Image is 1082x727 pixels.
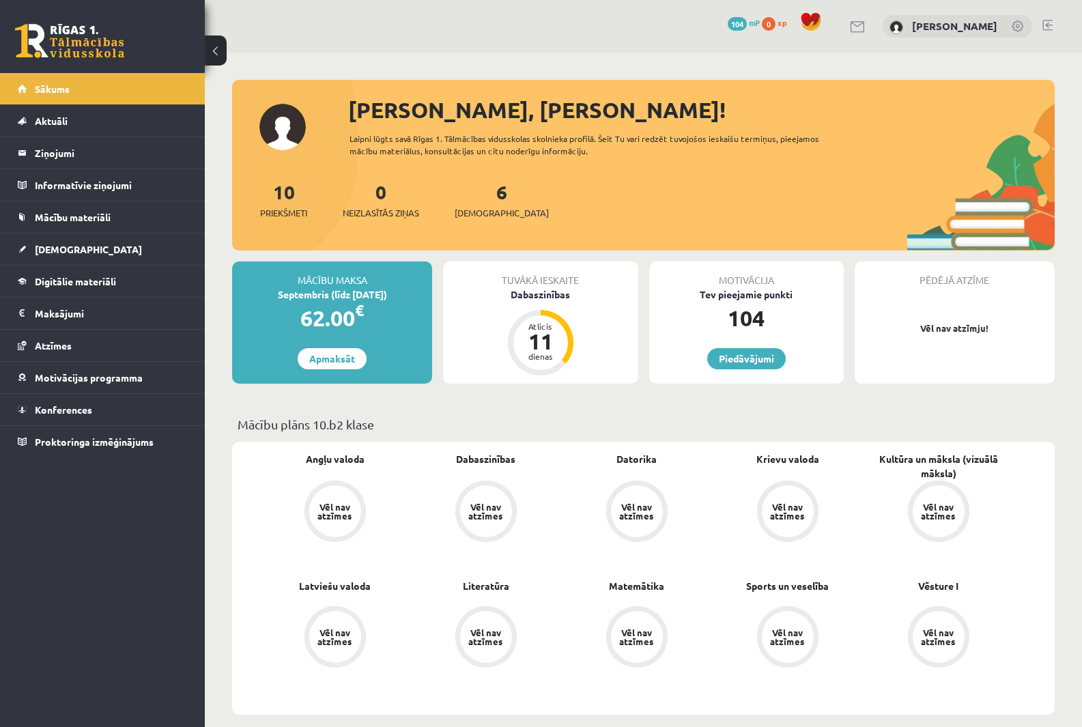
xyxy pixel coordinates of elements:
p: Mācību plāns 10.b2 klase [238,415,1049,433]
span: xp [778,17,786,28]
a: Matemātika [609,579,664,593]
a: Aktuāli [18,105,188,137]
a: 6[DEMOGRAPHIC_DATA] [455,180,549,220]
a: Digitālie materiāli [18,266,188,297]
a: 104 mP [728,17,760,28]
div: 11 [520,330,561,352]
div: 62.00 [232,302,432,334]
a: Konferences [18,394,188,425]
div: Vēl nav atzīmes [467,628,505,646]
a: Sports un veselība [746,579,829,593]
div: Dabaszinības [443,287,638,302]
div: Vēl nav atzīmes [316,628,354,646]
span: € [355,300,364,320]
a: Vēsture I [918,579,958,593]
div: Mācību maksa [232,261,432,287]
span: 0 [762,17,775,31]
a: Vēl nav atzīmes [712,606,863,670]
a: Datorika [616,452,657,466]
a: 10Priekšmeti [260,180,307,220]
p: Vēl nav atzīmju! [862,322,1048,335]
span: Atzīmes [35,339,72,352]
a: Piedāvājumi [707,348,786,369]
div: Tev pieejamie punkti [649,287,844,302]
div: 104 [649,302,844,334]
a: Angļu valoda [306,452,365,466]
div: [PERSON_NAME], [PERSON_NAME]! [348,94,1055,126]
div: dienas [520,352,561,360]
a: [DEMOGRAPHIC_DATA] [18,233,188,265]
span: Priekšmeti [260,206,307,220]
div: Atlicis [520,322,561,330]
a: Vēl nav atzīmes [259,606,410,670]
a: Latviešu valoda [299,579,371,593]
a: Rīgas 1. Tālmācības vidusskola [15,24,124,58]
div: Vēl nav atzīmes [618,628,656,646]
a: Dabaszinības [456,452,515,466]
span: Motivācijas programma [35,371,143,384]
span: Digitālie materiāli [35,275,116,287]
a: Informatīvie ziņojumi [18,169,188,201]
a: Maksājumi [18,298,188,329]
a: Mācību materiāli [18,201,188,233]
a: [PERSON_NAME] [912,19,997,33]
a: Vēl nav atzīmes [410,606,561,670]
span: [DEMOGRAPHIC_DATA] [455,206,549,220]
a: Vēl nav atzīmes [712,481,863,545]
a: Proktoringa izmēģinājums [18,426,188,457]
div: Motivācija [649,261,844,287]
a: Apmaksāt [298,348,367,369]
a: Ziņojumi [18,137,188,169]
div: Pēdējā atzīme [855,261,1055,287]
legend: Ziņojumi [35,137,188,169]
a: Motivācijas programma [18,362,188,393]
div: Septembris (līdz [DATE]) [232,287,432,302]
span: Mācību materiāli [35,211,111,223]
div: Vēl nav atzīmes [920,502,958,520]
span: Proktoringa izmēģinājums [35,436,154,448]
span: Neizlasītās ziņas [343,206,419,220]
div: Vēl nav atzīmes [769,628,807,646]
div: Vēl nav atzīmes [316,502,354,520]
a: Vēl nav atzīmes [863,481,1014,545]
span: Aktuāli [35,115,68,127]
a: Vēl nav atzīmes [259,481,410,545]
span: Sākums [35,83,70,95]
a: Vēl nav atzīmes [410,481,561,545]
span: mP [749,17,760,28]
a: Dabaszinības Atlicis 11 dienas [443,287,638,377]
span: 104 [728,17,747,31]
span: [DEMOGRAPHIC_DATA] [35,243,142,255]
a: Vēl nav atzīmes [561,606,712,670]
a: Atzīmes [18,330,188,361]
div: Vēl nav atzīmes [618,502,656,520]
a: Sākums [18,73,188,104]
img: Deivids Gregors Zeile [889,20,903,34]
div: Vēl nav atzīmes [769,502,807,520]
div: Tuvākā ieskaite [443,261,638,287]
a: 0 xp [762,17,793,28]
span: Konferences [35,403,92,416]
div: Vēl nav atzīmes [920,628,958,646]
a: Literatūra [463,579,509,593]
a: Kultūra un māksla (vizuālā māksla) [863,452,1014,481]
a: Krievu valoda [756,452,819,466]
div: Laipni lūgts savā Rīgas 1. Tālmācības vidusskolas skolnieka profilā. Šeit Tu vari redzēt tuvojošo... [350,132,843,157]
a: Vēl nav atzīmes [863,606,1014,670]
legend: Maksājumi [35,298,188,329]
div: Vēl nav atzīmes [467,502,505,520]
legend: Informatīvie ziņojumi [35,169,188,201]
a: 0Neizlasītās ziņas [343,180,419,220]
a: Vēl nav atzīmes [561,481,712,545]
